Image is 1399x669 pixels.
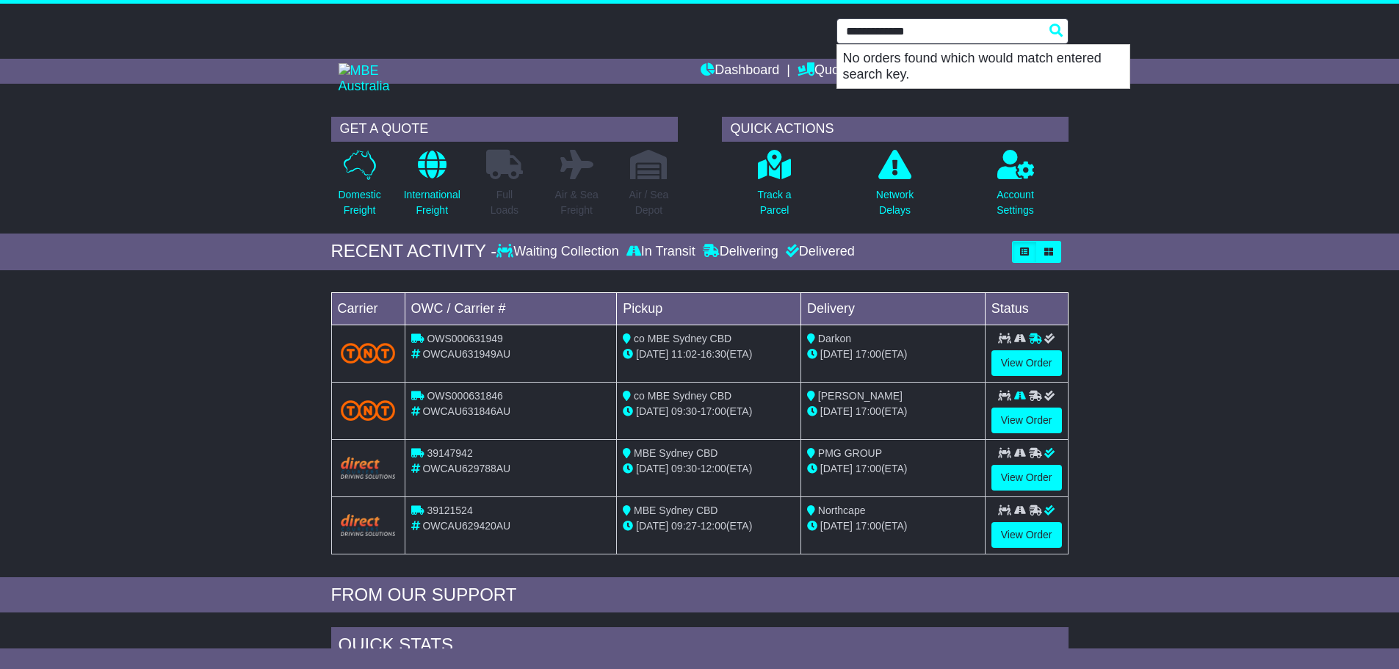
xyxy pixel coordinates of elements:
[341,400,396,420] img: TNT_Domestic.png
[807,518,979,534] div: (ETA)
[331,292,405,325] td: Carrier
[404,187,460,218] p: International Freight
[818,505,866,516] span: Northcape
[876,187,914,218] p: Network Delays
[427,390,503,402] span: OWS000631846
[671,348,697,360] span: 11:02
[623,404,795,419] div: - (ETA)
[636,520,668,532] span: [DATE]
[636,463,668,474] span: [DATE]
[555,187,599,218] p: Air & Sea Freight
[985,292,1068,325] td: Status
[991,522,1062,548] a: View Order
[422,520,510,532] span: OWCAU629420AU
[818,390,903,402] span: [PERSON_NAME]
[856,520,881,532] span: 17:00
[807,461,979,477] div: (ETA)
[496,244,622,260] div: Waiting Collection
[331,585,1069,606] div: FROM OUR SUPPORT
[722,117,1069,142] div: QUICK ACTIONS
[807,404,979,419] div: (ETA)
[856,405,881,417] span: 17:00
[422,463,510,474] span: OWCAU629788AU
[757,187,791,218] p: Track a Parcel
[701,520,726,532] span: 12:00
[338,187,380,218] p: Domestic Freight
[837,45,1129,88] p: No orders found which would match entered search key.
[820,405,853,417] span: [DATE]
[623,461,795,477] div: - (ETA)
[818,333,851,344] span: Darkon
[807,347,979,362] div: (ETA)
[800,292,985,325] td: Delivery
[427,447,472,459] span: 39147942
[422,405,510,417] span: OWCAU631846AU
[701,348,726,360] span: 16:30
[331,117,678,142] div: GET A QUOTE
[636,405,668,417] span: [DATE]
[701,59,779,84] a: Dashboard
[701,405,726,417] span: 17:00
[996,149,1035,226] a: AccountSettings
[634,505,717,516] span: MBE Sydney CBD
[341,514,396,536] img: Direct.png
[486,187,523,218] p: Full Loads
[341,343,396,363] img: TNT_Domestic.png
[671,463,697,474] span: 09:30
[671,405,697,417] span: 09:30
[623,244,699,260] div: In Transit
[875,149,914,226] a: NetworkDelays
[427,505,472,516] span: 39121524
[818,447,882,459] span: PMG GROUP
[617,292,801,325] td: Pickup
[636,348,668,360] span: [DATE]
[756,149,792,226] a: Track aParcel
[991,350,1062,376] a: View Order
[403,149,461,226] a: InternationalFreight
[997,187,1034,218] p: Account Settings
[427,333,503,344] span: OWS000631949
[701,463,726,474] span: 12:00
[331,627,1069,667] div: Quick Stats
[820,463,853,474] span: [DATE]
[856,348,881,360] span: 17:00
[991,408,1062,433] a: View Order
[856,463,881,474] span: 17:00
[782,244,855,260] div: Delivered
[634,333,731,344] span: co MBE Sydney CBD
[422,348,510,360] span: OWCAU631949AU
[623,518,795,534] div: - (ETA)
[623,347,795,362] div: - (ETA)
[341,457,396,479] img: Direct.png
[629,187,669,218] p: Air / Sea Depot
[820,520,853,532] span: [DATE]
[671,520,697,532] span: 09:27
[337,149,381,226] a: DomesticFreight
[331,241,497,262] div: RECENT ACTIVITY -
[798,59,884,84] a: Quote/Book
[634,447,717,459] span: MBE Sydney CBD
[699,244,782,260] div: Delivering
[991,465,1062,491] a: View Order
[820,348,853,360] span: [DATE]
[405,292,617,325] td: OWC / Carrier #
[634,390,731,402] span: co MBE Sydney CBD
